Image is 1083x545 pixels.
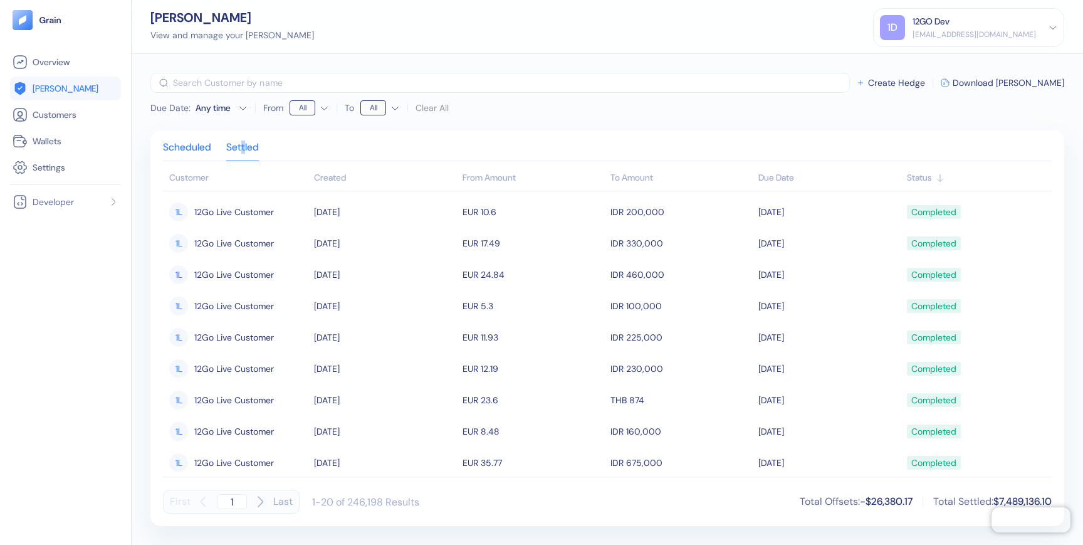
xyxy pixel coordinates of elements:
[169,203,188,221] div: 1L
[311,384,459,416] td: [DATE]
[312,495,419,509] div: 1-20 of 246,198 Results
[607,447,755,479] td: IDR 675,000
[459,353,607,384] td: EUR 12.19
[860,495,913,508] span: -$26,380.17
[459,166,607,191] th: From Amount
[607,290,755,322] td: IDR 100,000
[39,16,62,24] img: logo
[913,15,950,28] div: 12GO Dev
[169,359,188,378] div: 1L
[941,78,1064,87] button: Download [PERSON_NAME]
[911,233,956,254] div: Completed
[459,447,607,479] td: EUR 35.77
[758,171,900,184] div: Sort ascending
[311,290,459,322] td: [DATE]
[913,29,1036,40] div: [EMAIL_ADDRESS][DOMAIN_NAME]
[33,135,61,147] span: Wallets
[311,447,459,479] td: [DATE]
[911,201,956,223] div: Completed
[311,322,459,353] td: [DATE]
[194,233,274,254] span: 12Go Live Customer
[907,171,1045,184] div: Sort ascending
[607,259,755,290] td: IDR 460,000
[459,196,607,228] td: EUR 10.6
[194,295,274,317] span: 12Go Live Customer
[911,264,956,285] div: Completed
[163,143,211,161] div: Scheduled
[345,103,354,112] label: To
[13,81,118,96] a: [PERSON_NAME]
[911,358,956,379] div: Completed
[459,416,607,447] td: EUR 8.48
[991,507,1070,532] iframe: Chatra live chat
[13,10,33,30] img: logo-tablet-V2.svg
[311,259,459,290] td: [DATE]
[150,102,191,114] span: Due Date :
[33,56,70,68] span: Overview
[911,295,956,317] div: Completed
[311,228,459,259] td: [DATE]
[459,384,607,416] td: EUR 23.6
[459,322,607,353] td: EUR 11.93
[360,98,400,118] button: To
[311,416,459,447] td: [DATE]
[459,290,607,322] td: EUR 5.3
[459,228,607,259] td: EUR 17.49
[173,73,850,93] input: Search Customer by name
[607,166,755,191] th: To Amount
[194,358,274,379] span: 12Go Live Customer
[33,108,76,121] span: Customers
[607,416,755,447] td: IDR 160,000
[273,490,293,514] button: Last
[194,327,274,348] span: 12Go Live Customer
[755,384,903,416] td: [DATE]
[755,322,903,353] td: [DATE]
[755,196,903,228] td: [DATE]
[993,495,1052,508] span: $7,489,136.10
[194,201,274,223] span: 12Go Live Customer
[196,102,233,114] div: Any time
[755,290,903,322] td: [DATE]
[13,134,118,149] a: Wallets
[194,452,274,474] span: 12Go Live Customer
[194,264,274,285] span: 12Go Live Customer
[169,297,188,315] div: 1L
[607,228,755,259] td: IDR 330,000
[755,416,903,447] td: [DATE]
[755,228,903,259] td: [DATE]
[290,98,329,118] button: From
[150,29,314,42] div: View and manage your [PERSON_NAME]
[33,161,65,174] span: Settings
[169,265,188,284] div: 1L
[880,15,905,40] div: 1D
[169,328,188,347] div: 1L
[933,494,1052,509] div: Total Settled :
[170,490,191,514] button: First
[311,353,459,384] td: [DATE]
[459,259,607,290] td: EUR 24.84
[755,259,903,290] td: [DATE]
[13,55,118,70] a: Overview
[150,102,248,114] button: Due Date:Any time
[856,78,925,87] button: Create Hedge
[868,78,925,87] span: Create Hedge
[33,82,98,95] span: [PERSON_NAME]
[169,234,188,253] div: 1L
[13,160,118,175] a: Settings
[314,171,456,184] div: Sort ascending
[607,353,755,384] td: IDR 230,000
[311,196,459,228] td: [DATE]
[169,453,188,472] div: 1L
[911,389,956,411] div: Completed
[911,327,956,348] div: Completed
[33,196,74,208] span: Developer
[911,452,956,474] div: Completed
[194,389,274,411] span: 12Go Live Customer
[194,421,274,442] span: 12Go Live Customer
[226,143,259,161] div: Settled
[169,422,188,441] div: 1L
[607,384,755,416] td: THB 874
[263,103,283,112] label: From
[150,11,314,24] div: [PERSON_NAME]
[953,78,1064,87] span: Download [PERSON_NAME]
